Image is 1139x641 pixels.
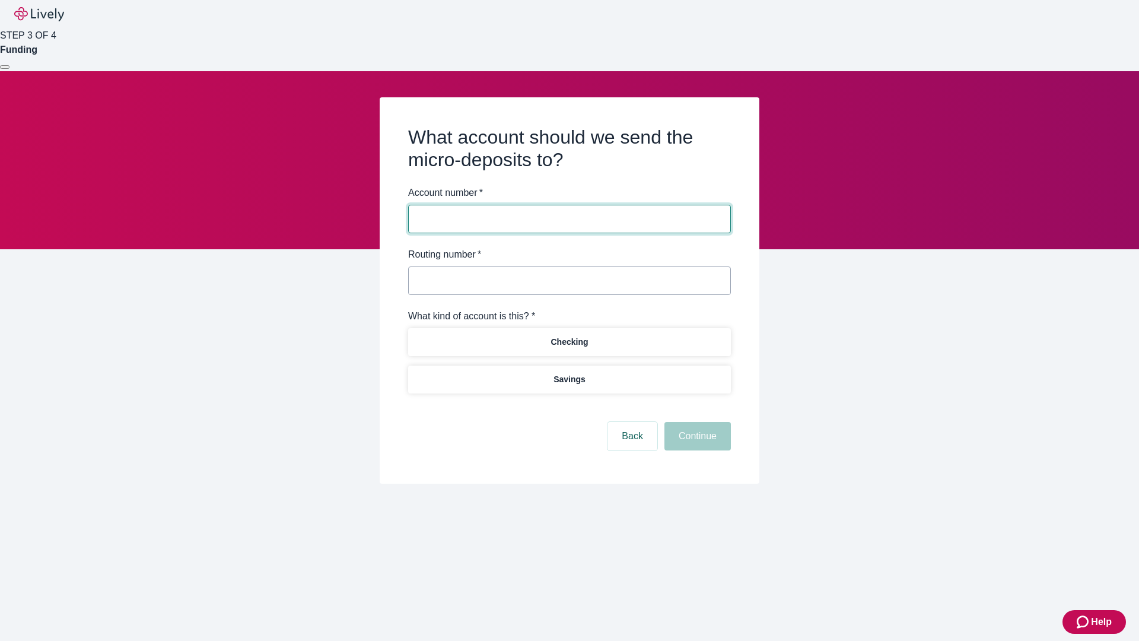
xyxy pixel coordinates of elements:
[1077,615,1091,629] svg: Zendesk support icon
[408,247,481,262] label: Routing number
[408,186,483,200] label: Account number
[607,422,657,450] button: Back
[551,336,588,348] p: Checking
[408,309,535,323] label: What kind of account is this? *
[1091,615,1112,629] span: Help
[1062,610,1126,634] button: Zendesk support iconHelp
[408,328,731,356] button: Checking
[14,7,64,21] img: Lively
[408,126,731,172] h2: What account should we send the micro-deposits to?
[553,373,586,386] p: Savings
[408,366,731,394] button: Savings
